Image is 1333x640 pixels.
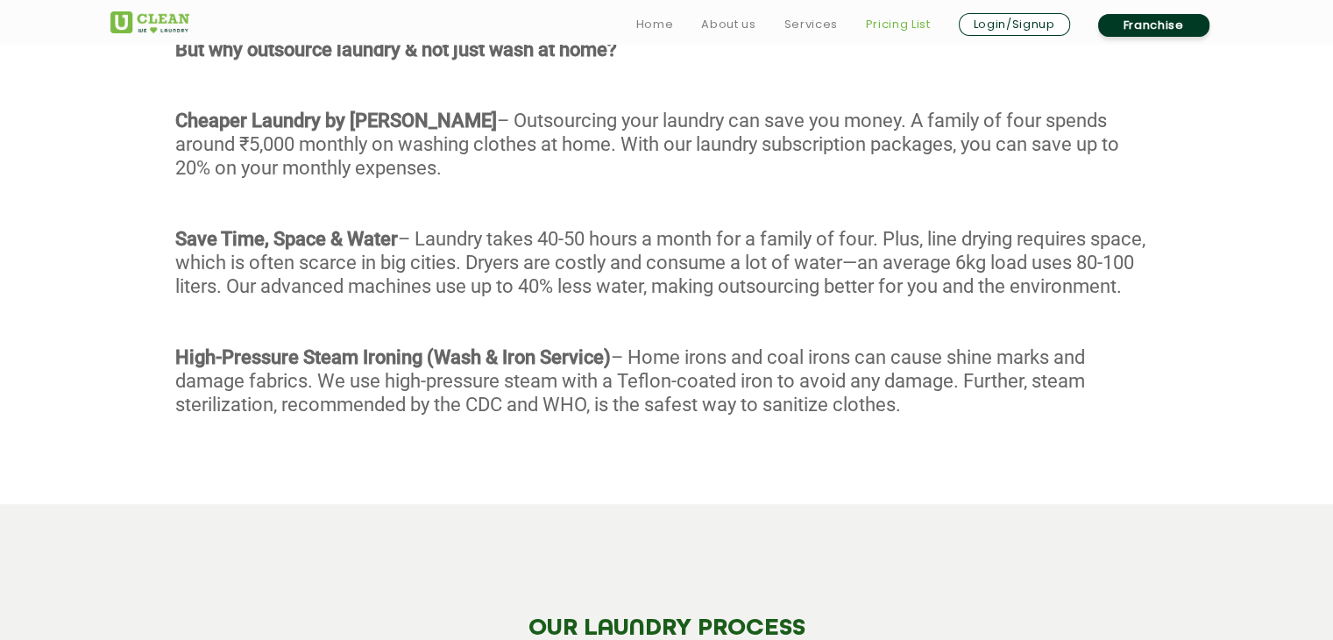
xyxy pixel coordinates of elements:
a: Services [783,14,837,35]
a: Login/Signup [959,13,1070,36]
strong: High-Pressure Steam Ironing (Wash & Iron Service) [175,346,611,368]
strong: But why outsource laundry & not just wash at home? [175,39,617,60]
strong: Save Time, Space & Water [175,228,398,250]
strong: Cheaper Laundry by [PERSON_NAME] [175,110,497,132]
a: Franchise [1098,14,1209,37]
a: About us [701,14,755,35]
a: Home [636,14,674,35]
img: UClean Laundry and Dry Cleaning [110,11,189,33]
a: Pricing List [866,14,931,35]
